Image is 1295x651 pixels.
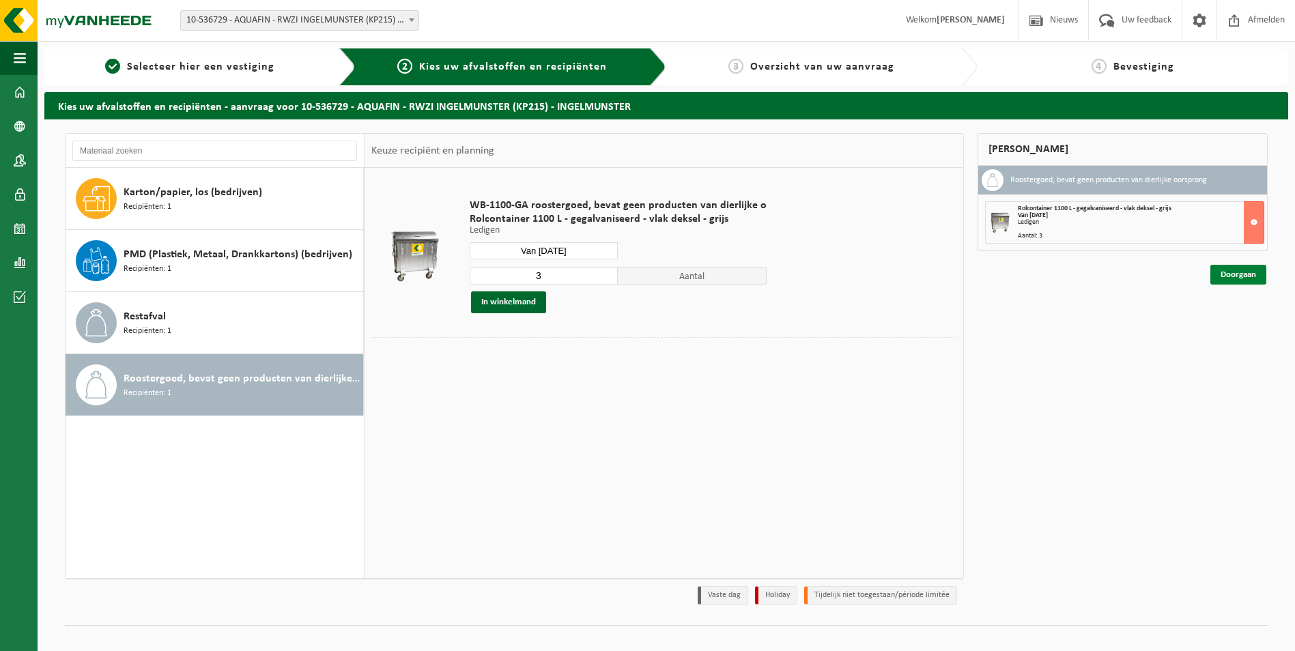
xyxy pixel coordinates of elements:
li: Tijdelijk niet toegestaan/période limitée [804,586,957,605]
button: Roostergoed, bevat geen producten van dierlijke oorsprong Recipiënten: 1 [66,354,364,416]
a: Doorgaan [1210,265,1266,285]
li: Holiday [755,586,797,605]
div: Ledigen [1018,219,1264,226]
span: WB-1100-GA roostergoed, bevat geen producten van dierlijke o [470,199,767,212]
span: Rolcontainer 1100 L - gegalvaniseerd - vlak deksel - grijs [1018,205,1171,212]
h2: Kies uw afvalstoffen en recipiënten - aanvraag voor 10-536729 - AQUAFIN - RWZI INGELMUNSTER (KP21... [44,92,1288,119]
p: Ledigen [470,226,767,235]
span: PMD (Plastiek, Metaal, Drankkartons) (bedrijven) [124,246,352,263]
span: Recipiënten: 1 [124,387,171,400]
span: Bevestiging [1113,61,1174,72]
span: Restafval [124,308,166,325]
div: Keuze recipiënt en planning [365,134,501,168]
span: Overzicht van uw aanvraag [750,61,894,72]
li: Vaste dag [698,586,748,605]
div: [PERSON_NAME] [978,133,1268,166]
h3: Roostergoed, bevat geen producten van dierlijke oorsprong [1010,169,1207,191]
span: 10-536729 - AQUAFIN - RWZI INGELMUNSTER (KP215) - INGELMUNSTER [180,10,419,31]
span: 10-536729 - AQUAFIN - RWZI INGELMUNSTER (KP215) - INGELMUNSTER [181,11,418,30]
div: Aantal: 3 [1018,233,1264,240]
span: Kies uw afvalstoffen en recipiënten [419,61,607,72]
button: In winkelmand [471,291,546,313]
input: Selecteer datum [470,242,618,259]
input: Materiaal zoeken [72,141,357,161]
strong: [PERSON_NAME] [937,15,1005,25]
span: Selecteer hier een vestiging [127,61,274,72]
a: 1Selecteer hier een vestiging [51,59,328,75]
span: 4 [1092,59,1107,74]
span: 2 [397,59,412,74]
strong: Van [DATE] [1018,212,1048,219]
span: Recipiënten: 1 [124,325,171,338]
span: Aantal [618,267,767,285]
button: Restafval Recipiënten: 1 [66,292,364,354]
span: 1 [105,59,120,74]
span: Roostergoed, bevat geen producten van dierlijke oorsprong [124,371,360,387]
span: Recipiënten: 1 [124,201,171,214]
span: Recipiënten: 1 [124,263,171,276]
span: 3 [728,59,743,74]
span: Rolcontainer 1100 L - gegalvaniseerd - vlak deksel - grijs [470,212,767,226]
button: PMD (Plastiek, Metaal, Drankkartons) (bedrijven) Recipiënten: 1 [66,230,364,292]
button: Karton/papier, los (bedrijven) Recipiënten: 1 [66,168,364,230]
span: Karton/papier, los (bedrijven) [124,184,262,201]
